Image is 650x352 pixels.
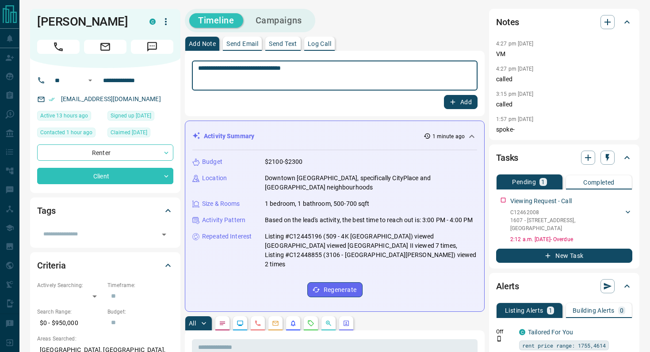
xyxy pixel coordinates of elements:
[505,307,543,314] p: Listing Alerts
[202,157,222,167] p: Budget
[219,320,226,327] svg: Notes
[510,208,623,216] p: C12462008
[444,95,478,109] button: Add
[510,216,623,232] p: 1607 - [STREET_ADDRESS] , [GEOGRAPHIC_DATA]
[496,49,632,59] p: VM
[265,157,302,167] p: $2100-$2300
[189,41,216,47] p: Add Note
[37,40,80,54] span: Call
[496,75,632,84] p: called
[202,199,240,208] p: Size & Rooms
[37,316,103,330] p: $0 - $950,000
[496,328,514,336] p: Off
[49,96,55,102] svg: Email Verified
[37,15,136,29] h1: [PERSON_NAME]
[269,41,297,47] p: Send Text
[496,151,518,165] h2: Tasks
[620,307,623,314] p: 0
[40,111,88,120] span: Active 13 hours ago
[254,320,261,327] svg: Calls
[158,228,170,241] button: Open
[510,207,632,234] div: C124620081607 - [STREET_ADDRESS],[GEOGRAPHIC_DATA]
[496,276,632,297] div: Alerts
[432,132,465,140] p: 1 minute ago
[265,174,477,192] p: Downtown [GEOGRAPHIC_DATA], specifically CityPlace and [GEOGRAPHIC_DATA] neighbourhoods
[272,320,279,327] svg: Emails
[265,232,477,269] p: Listing #C12445196 (509 - 4K [GEOGRAPHIC_DATA]) viewed [GEOGRAPHIC_DATA] viewed [GEOGRAPHIC_DATA]...
[107,128,173,140] div: Wed Feb 10 2021
[496,15,519,29] h2: Notes
[40,128,92,137] span: Contacted 1 hour ago
[226,41,258,47] p: Send Email
[37,255,173,276] div: Criteria
[265,216,473,225] p: Based on the lead's activity, the best time to reach out is: 3:00 PM - 4:00 PM
[131,40,173,54] span: Message
[189,13,243,28] button: Timeline
[343,320,350,327] svg: Agent Actions
[519,329,525,335] div: condos.ca
[496,41,534,47] p: 4:27 pm [DATE]
[37,144,173,161] div: Renter
[496,279,519,293] h2: Alerts
[496,91,534,97] p: 3:15 pm [DATE]
[549,307,552,314] p: 1
[37,204,55,218] h2: Tags
[111,128,147,137] span: Claimed [DATE]
[496,125,632,134] p: spoke-
[496,116,534,122] p: 1:57 pm [DATE]
[61,95,161,102] a: [EMAIL_ADDRESS][DOMAIN_NAME]
[107,111,173,123] div: Tue Feb 09 2021
[510,197,572,206] p: Viewing Request - Call
[573,307,615,314] p: Building Alerts
[189,320,196,326] p: All
[541,179,545,185] p: 1
[528,329,573,336] a: Tailored For You
[496,147,632,168] div: Tasks
[85,75,96,86] button: Open
[307,282,363,297] button: Regenerate
[510,235,632,243] p: 2:12 a.m. [DATE] - Overdue
[237,320,244,327] svg: Lead Browsing Activity
[496,100,632,109] p: called
[307,320,314,327] svg: Requests
[265,199,370,208] p: 1 bedroom, 1 bathroom, 500-700 sqft
[247,13,311,28] button: Campaigns
[496,249,632,263] button: New Task
[583,179,615,185] p: Completed
[202,216,245,225] p: Activity Pattern
[37,308,103,316] p: Search Range:
[325,320,332,327] svg: Opportunities
[308,41,331,47] p: Log Call
[496,11,632,33] div: Notes
[37,168,173,184] div: Client
[202,232,252,241] p: Repeated Interest
[37,128,103,140] div: Wed Oct 15 2025
[522,341,606,350] span: rent price range: 1755,4614
[496,66,534,72] p: 4:27 pm [DATE]
[107,281,173,289] p: Timeframe:
[496,336,502,342] svg: Push Notification Only
[290,320,297,327] svg: Listing Alerts
[37,281,103,289] p: Actively Searching:
[37,258,66,273] h2: Criteria
[149,19,156,25] div: condos.ca
[111,111,151,120] span: Signed up [DATE]
[37,335,173,343] p: Areas Searched:
[512,179,536,185] p: Pending
[202,174,227,183] p: Location
[37,111,103,123] div: Wed Oct 15 2025
[84,40,126,54] span: Email
[192,128,477,144] div: Activity Summary1 minute ago
[204,132,254,141] p: Activity Summary
[37,200,173,221] div: Tags
[107,308,173,316] p: Budget:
